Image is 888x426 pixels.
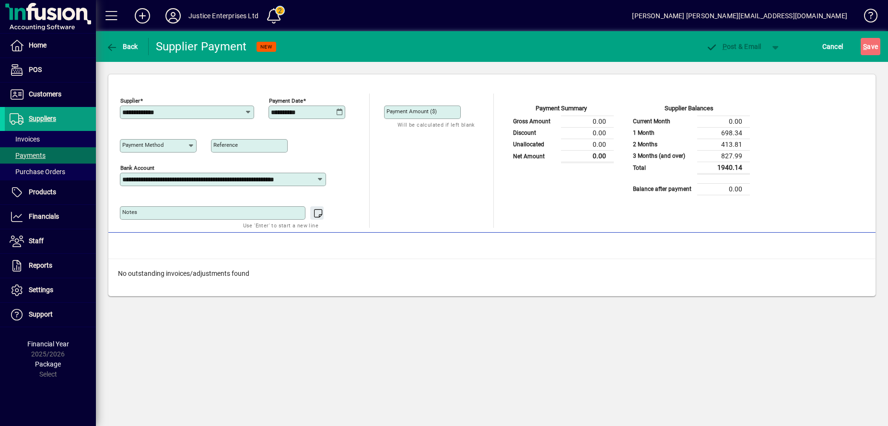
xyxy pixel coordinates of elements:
[243,220,318,231] mat-hint: Use 'Enter' to start a new line
[857,2,876,33] a: Knowledge Base
[29,90,61,98] span: Customers
[127,7,158,24] button: Add
[701,38,766,55] button: Post & Email
[108,259,876,288] div: No outstanding invoices/adjustments found
[35,360,61,368] span: Package
[561,150,614,162] td: 0.00
[5,83,96,106] a: Customers
[5,147,96,164] a: Payments
[5,205,96,229] a: Financials
[697,116,750,127] td: 0.00
[5,164,96,180] a: Purchase Orders
[27,340,69,348] span: Financial Year
[29,213,59,220] span: Financials
[508,150,561,162] td: Net Amount
[5,180,96,204] a: Products
[96,38,149,55] app-page-header-button: Back
[5,34,96,58] a: Home
[29,286,53,294] span: Settings
[29,41,47,49] span: Home
[628,94,750,195] app-page-summary-card: Supplier Balances
[508,104,614,116] div: Payment Summary
[156,39,247,54] div: Supplier Payment
[508,94,614,163] app-page-summary-card: Payment Summary
[697,139,750,150] td: 413.81
[697,162,750,174] td: 1940.14
[120,165,154,171] mat-label: Bank Account
[397,119,475,130] mat-hint: Will be calculated if left blank
[861,38,880,55] button: Save
[10,152,46,159] span: Payments
[5,303,96,327] a: Support
[863,43,867,50] span: S
[120,97,140,104] mat-label: Supplier
[29,115,56,122] span: Suppliers
[122,142,164,148] mat-label: Payment method
[628,116,697,127] td: Current Month
[628,139,697,150] td: 2 Months
[5,58,96,82] a: POS
[29,310,53,318] span: Support
[628,127,697,139] td: 1 Month
[29,237,44,245] span: Staff
[561,127,614,139] td: 0.00
[269,97,303,104] mat-label: Payment Date
[697,150,750,162] td: 827.99
[697,183,750,195] td: 0.00
[5,254,96,278] a: Reports
[158,7,188,24] button: Profile
[104,38,140,55] button: Back
[5,131,96,147] a: Invoices
[122,209,137,215] mat-label: Notes
[386,108,437,115] mat-label: Payment Amount ($)
[508,116,561,127] td: Gross Amount
[822,39,843,54] span: Cancel
[29,188,56,196] span: Products
[863,39,878,54] span: ave
[561,116,614,127] td: 0.00
[10,135,40,143] span: Invoices
[632,8,847,24] div: [PERSON_NAME] [PERSON_NAME][EMAIL_ADDRESS][DOMAIN_NAME]
[628,104,750,116] div: Supplier Balances
[260,44,272,50] span: NEW
[706,43,761,50] span: ost & Email
[213,142,238,148] mat-label: Reference
[10,168,65,176] span: Purchase Orders
[5,278,96,302] a: Settings
[29,261,52,269] span: Reports
[697,127,750,139] td: 698.34
[5,229,96,253] a: Staff
[628,162,697,174] td: Total
[628,150,697,162] td: 3 Months (and over)
[508,127,561,139] td: Discount
[508,139,561,150] td: Unallocated
[561,139,614,150] td: 0.00
[106,43,138,50] span: Back
[628,183,697,195] td: Balance after payment
[723,43,727,50] span: P
[820,38,846,55] button: Cancel
[188,8,258,24] div: Justice Enterprises Ltd
[29,66,42,73] span: POS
